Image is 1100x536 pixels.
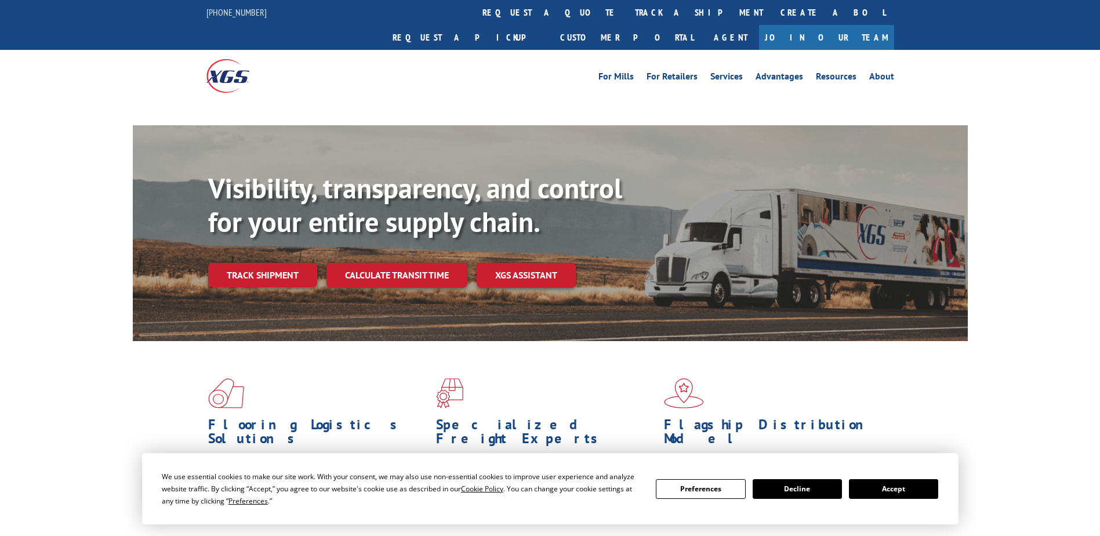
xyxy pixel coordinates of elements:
[208,263,317,287] a: Track shipment
[756,72,803,85] a: Advantages
[208,418,427,451] h1: Flooring Logistics Solutions
[206,6,267,18] a: [PHONE_NUMBER]
[664,378,704,408] img: xgs-icon-flagship-distribution-model-red
[816,72,856,85] a: Resources
[461,484,503,494] span: Cookie Policy
[664,451,877,479] span: Our agile distribution network gives you nationwide inventory management on demand.
[849,479,938,499] button: Accept
[551,25,702,50] a: Customer Portal
[477,263,576,288] a: XGS ASSISTANT
[228,496,268,506] span: Preferences
[647,72,698,85] a: For Retailers
[710,72,743,85] a: Services
[208,170,622,240] b: Visibility, transparency, and control for your entire supply chain.
[664,418,883,451] h1: Flagship Distribution Model
[656,479,745,499] button: Preferences
[436,418,655,451] h1: Specialized Freight Experts
[436,378,463,408] img: xgs-icon-focused-on-flooring-red
[753,479,842,499] button: Decline
[208,451,427,492] span: As an industry carrier of choice, XGS has brought innovation and dedication to flooring logistics...
[759,25,894,50] a: Join Our Team
[208,378,244,408] img: xgs-icon-total-supply-chain-intelligence-red
[702,25,759,50] a: Agent
[326,263,467,288] a: Calculate transit time
[142,453,959,524] div: Cookie Consent Prompt
[869,72,894,85] a: About
[598,72,634,85] a: For Mills
[162,470,642,507] div: We use essential cookies to make our site work. With your consent, we may also use non-essential ...
[436,451,655,503] p: From overlength loads to delicate cargo, our experienced staff knows the best way to move your fr...
[384,25,551,50] a: Request a pickup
